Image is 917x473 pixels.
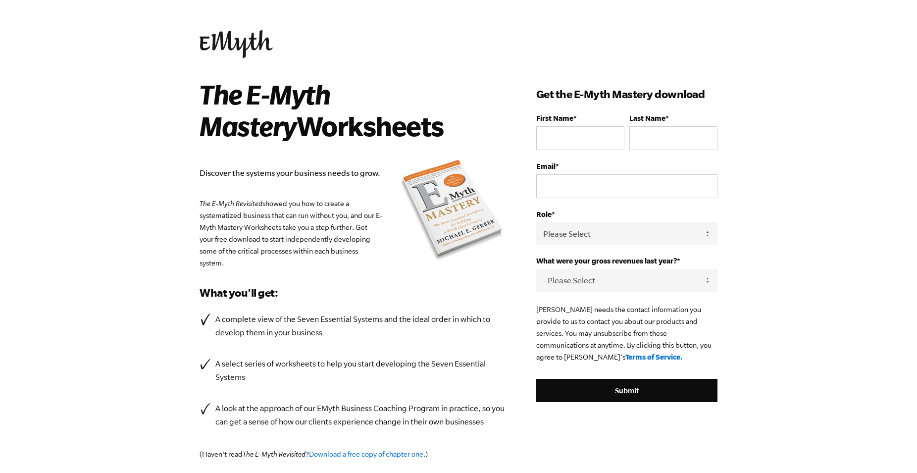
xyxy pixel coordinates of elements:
img: EMyth [200,30,273,58]
img: emyth mastery book summary [398,158,507,264]
span: Last Name [629,114,665,122]
i: The E-Myth Mastery [200,79,330,141]
span: Role [536,210,552,218]
em: The E-Myth Revisited [200,200,262,208]
h2: Worksheets [200,78,492,142]
span: Email [536,162,556,170]
p: (Haven't read ? .) [200,448,507,460]
h3: What you'll get: [200,285,507,301]
span: What were your gross revenues last year? [536,257,677,265]
h3: Get the E-Myth Mastery download [536,86,717,102]
input: Submit [536,379,717,403]
em: The E-Myth Revisited [243,450,306,458]
p: Discover the systems your business needs to grow. [200,166,507,180]
span: First Name [536,114,573,122]
iframe: Chat Widget [867,425,917,473]
p: showed you how to create a systematized business that can run without you, and our E-Myth Mastery... [200,198,507,269]
p: A select series of worksheets to help you start developing the Seven Essential Systems [215,357,507,384]
a: Terms of Service. [625,353,683,361]
p: [PERSON_NAME] needs the contact information you provide to us to contact you about our products a... [536,304,717,363]
a: Download a free copy of chapter one [309,450,423,458]
p: A look at the approach of our EMyth Business Coaching Program in practice, so you can get a sense... [215,402,507,428]
p: A complete view of the Seven Essential Systems and the ideal order in which to develop them in yo... [215,313,507,339]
